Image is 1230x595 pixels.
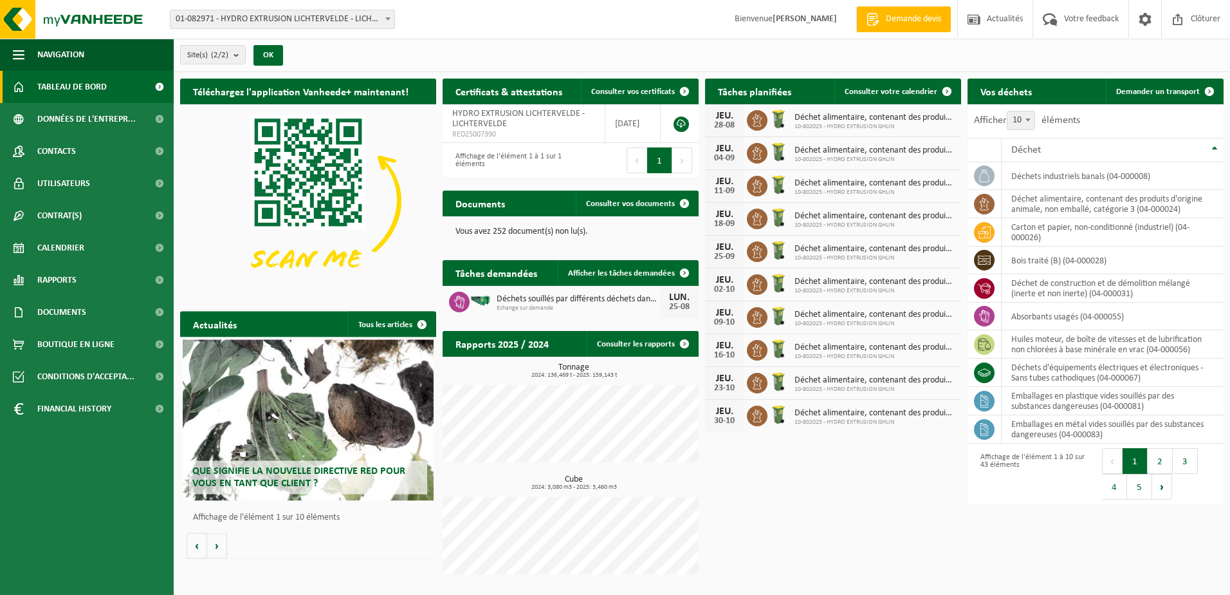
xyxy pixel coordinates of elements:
[794,310,955,320] span: Déchet alimentaire, contenant des produits d'origine animale, non emballé, catég...
[449,146,564,175] div: Affichage de l'élément 1 à 1 sur 1 éléments
[711,318,737,327] div: 09-10
[767,404,789,426] img: WB-0140-HPE-GN-50
[794,222,955,229] span: 10-802025 - HYDRO EXTRUSION GHLIN
[348,312,435,337] a: Tous les articles
[37,200,82,232] span: Contrat(s)
[1002,247,1224,274] td: bois traité (B) (04-000028)
[193,513,430,522] p: Affichage de l'élément 1 sur 10 éléments
[666,303,692,312] div: 25-08
[711,417,737,426] div: 30-10
[794,408,955,419] span: Déchet alimentaire, contenant des produits d'origine animale, non emballé, catég...
[1007,111,1034,129] span: 10
[1116,88,1200,96] span: Demander un transport
[211,51,228,59] count: (2/2)
[192,466,405,488] span: Que signifie la nouvelle directive RED pour vous en tant que client ?
[794,277,955,287] span: Déchet alimentaire, contenant des produits d'origine animale, non emballé, catég...
[576,191,697,216] a: Consulter vos documents
[1002,359,1224,387] td: déchets d'équipements électriques et électroniques - Sans tubes cathodiques (04-000067)
[794,146,955,156] span: Déchet alimentaire, contenant des produits d'origine animale, non emballé, catég...
[711,209,737,220] div: JEU.
[37,71,107,103] span: Tableau de bord
[711,275,737,285] div: JEU.
[1106,79,1222,104] a: Demander un transport
[443,191,518,216] h2: Documents
[1002,162,1224,190] td: déchets industriels banals (04-000008)
[883,13,944,26] span: Demande devis
[449,363,699,379] h3: Tonnage
[767,240,789,261] img: WB-0140-HPE-GN-50
[974,447,1089,501] div: Affichage de l'élément 1 à 10 sur 43 éléments
[672,147,692,173] button: Next
[711,285,737,294] div: 02-10
[711,351,737,360] div: 16-10
[711,220,737,229] div: 18-09
[37,232,84,264] span: Calendrier
[497,294,660,305] span: Déchets souillés par différents déchets dangereux
[794,156,955,164] span: 10-802025 - HYDRO EXTRUSION GHLIN
[180,104,436,297] img: Download de VHEPlus App
[37,296,86,328] span: Documents
[794,244,955,254] span: Déchet alimentaire, contenant des produits d'origine animale, non emballé, catég...
[711,308,737,318] div: JEU.
[37,361,134,393] span: Conditions d'accepta...
[794,320,955,328] span: 10-802025 - HYDRO EXTRUSION GHLIN
[207,533,227,558] button: Volgende
[711,111,737,121] div: JEU.
[568,269,675,278] span: Afficher les tâches demandées
[253,45,283,66] button: OK
[767,174,789,196] img: WB-0140-HPE-GN-50
[452,109,585,129] span: HYDRO EXTRUSION LICHTERVELDE - LICHTERVELDE
[455,227,686,236] p: Vous avez 252 document(s) non lu(s).
[767,305,789,327] img: WB-0140-HPE-GN-50
[558,260,697,286] a: Afficher les tâches demandées
[1152,474,1172,500] button: Next
[711,252,737,261] div: 25-09
[845,88,937,96] span: Consulter votre calendrier
[794,287,955,295] span: 10-802025 - HYDRO EXTRUSION GHLIN
[1002,274,1224,303] td: déchet de construction et de démolition mélangé (inerte et non inerte) (04-000031)
[767,371,789,393] img: WB-0140-HPE-GN-50
[1127,474,1152,500] button: 5
[794,189,955,196] span: 10-802025 - HYDRO EXTRUSION GHLIN
[591,88,675,96] span: Consulter vos certificats
[37,393,111,425] span: Financial History
[187,533,207,558] button: Vorige
[627,147,647,173] button: Previous
[1011,145,1041,155] span: Déchet
[647,147,672,173] button: 1
[37,39,84,71] span: Navigation
[794,343,955,353] span: Déchet alimentaire, contenant des produits d'origine animale, non emballé, catég...
[449,372,699,379] span: 2024: 136,469 t - 2025: 159,143 t
[470,295,491,307] img: HK-RS-14-GN-00
[443,260,550,285] h2: Tâches demandées
[767,141,789,163] img: WB-0140-HPE-GN-50
[449,475,699,491] h3: Cube
[773,14,837,24] strong: [PERSON_NAME]
[183,339,434,500] a: Que signifie la nouvelle directive RED pour vous en tant que client ?
[968,79,1045,104] h2: Vos déchets
[705,79,804,104] h2: Tâches planifiées
[711,373,737,384] div: JEU.
[794,113,955,123] span: Déchet alimentaire, contenant des produits d'origine animale, non emballé, catég...
[767,338,789,360] img: WB-0140-HPE-GN-50
[1002,218,1224,247] td: carton et papier, non-conditionné (industriel) (04-000026)
[1002,303,1224,330] td: absorbants usagés (04-000055)
[794,353,955,361] span: 10-802025 - HYDRO EXTRUSION GHLIN
[711,121,737,130] div: 28-08
[37,167,90,200] span: Utilisateurs
[711,176,737,187] div: JEU.
[794,375,955,386] span: Déchet alimentaire, contenant des produits d'origine animale, non emballé, catég...
[1148,448,1173,474] button: 2
[170,10,395,29] span: 01-082971 - HYDRO EXTRUSION LICHTERVELDE - LICHTERVELDE
[586,200,675,208] span: Consulter vos documents
[711,341,737,351] div: JEU.
[1102,474,1127,500] button: 4
[1002,387,1224,415] td: emballages en plastique vides souillés par des substances dangereuses (04-000081)
[1123,448,1148,474] button: 1
[794,386,955,393] span: 10-802025 - HYDRO EXTRUSION GHLIN
[170,10,394,28] span: 01-082971 - HYDRO EXTRUSION LICHTERVELDE - LICHTERVELDE
[1102,448,1123,474] button: Previous
[834,79,960,104] a: Consulter votre calendrier
[794,178,955,189] span: Déchet alimentaire, contenant des produits d'origine animale, non emballé, catég...
[37,135,76,167] span: Contacts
